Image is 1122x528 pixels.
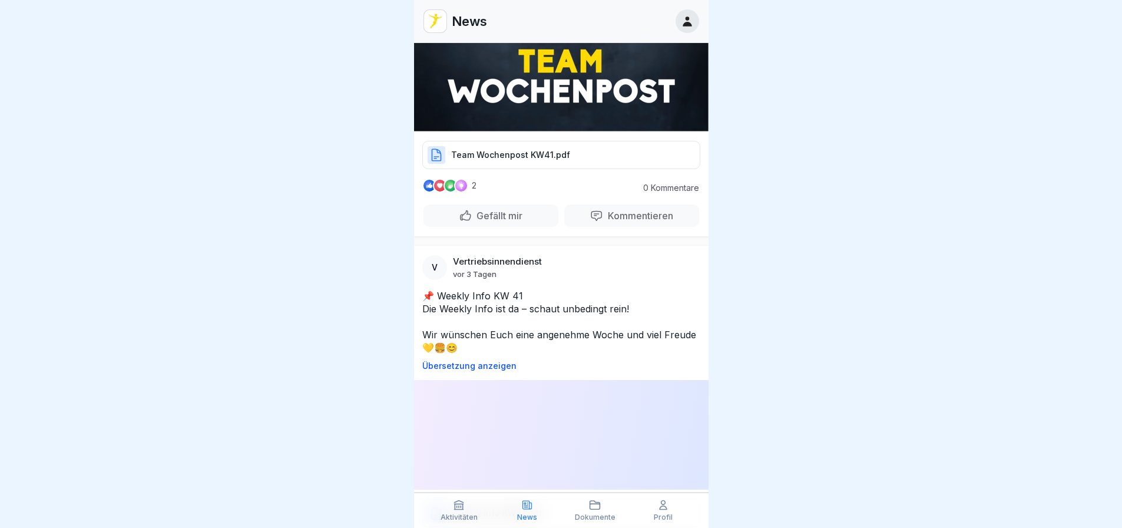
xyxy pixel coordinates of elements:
p: News [517,513,537,522]
p: Team Wochenpost KW41.pdf [451,149,570,161]
p: 0 Kommentare [634,183,699,193]
img: Post Image [414,22,709,131]
p: News [452,14,487,29]
p: 📌 Weekly Info KW 41 Die Weekly Info ist da – schaut unbedingt rein! Wir wünschen Euch eine angene... [422,289,700,354]
p: Gefällt mir [472,210,522,222]
p: Kommentieren [603,210,673,222]
p: vor 3 Tagen [453,269,497,279]
p: Profil [654,513,673,522]
p: Vertriebsinnendienst [453,256,542,267]
p: Dokumente [575,513,615,522]
a: Team Wochenpost KW41.pdf [422,154,700,166]
img: vd4jgc378hxa8p7qw0fvrl7x.png [424,10,446,32]
p: Übersetzung anzeigen [422,361,700,371]
p: Aktivitäten [441,513,478,522]
div: V [422,255,447,280]
p: 2 [472,181,476,190]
